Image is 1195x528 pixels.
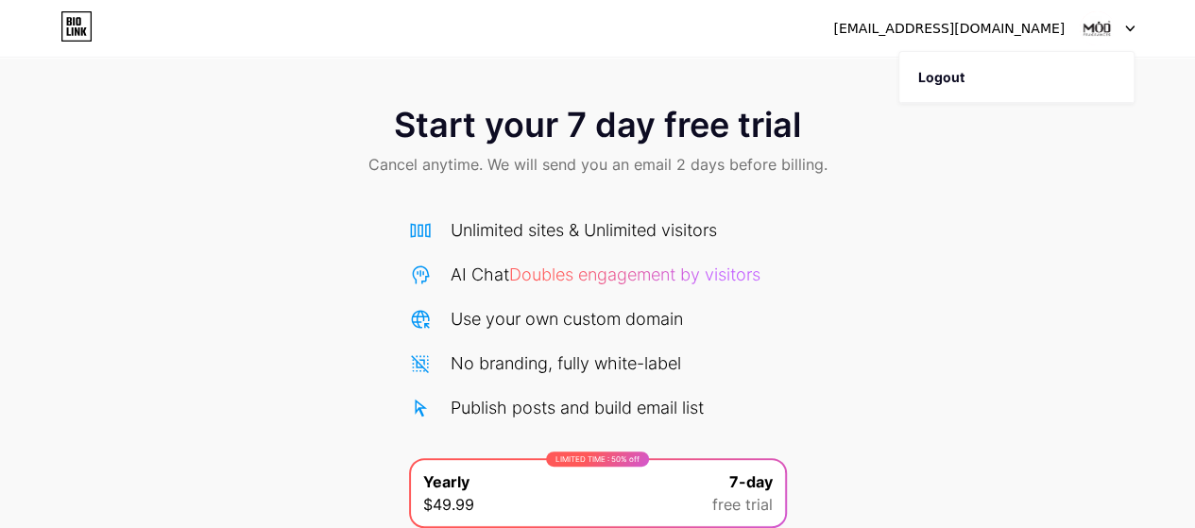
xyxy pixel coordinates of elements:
div: Unlimited sites & Unlimited visitors [451,217,717,243]
span: Yearly [423,470,469,493]
span: $49.99 [423,493,474,516]
div: LIMITED TIME : 50% off [546,451,649,467]
li: Logout [899,52,1134,103]
span: Doubles engagement by visitors [509,264,760,284]
img: modfragrances [1079,10,1115,46]
div: Publish posts and build email list [451,395,704,420]
div: No branding, fully white-label [451,350,681,376]
span: Cancel anytime. We will send you an email 2 days before billing. [368,153,828,176]
div: [EMAIL_ADDRESS][DOMAIN_NAME] [833,19,1065,39]
span: 7-day [729,470,773,493]
span: free trial [712,493,773,516]
div: Use your own custom domain [451,306,683,332]
span: Start your 7 day free trial [394,106,801,144]
div: AI Chat [451,262,760,287]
